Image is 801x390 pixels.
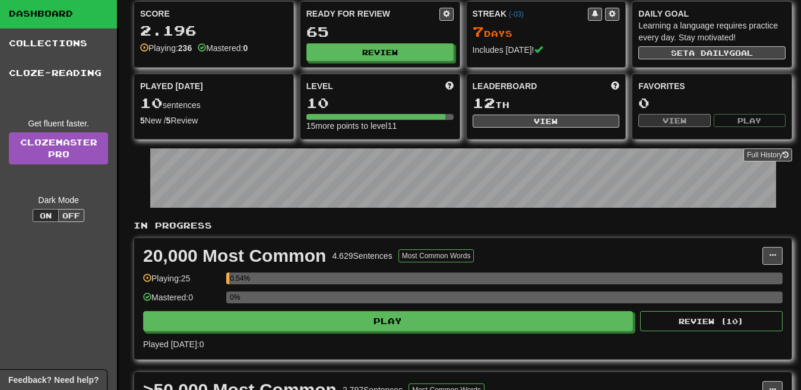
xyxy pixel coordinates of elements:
[689,49,729,57] span: a daily
[445,80,454,92] span: Score more points to level up
[143,272,220,292] div: Playing: 25
[714,114,786,127] button: Play
[140,42,192,54] div: Playing:
[306,96,454,110] div: 10
[198,42,248,54] div: Mastered:
[473,115,620,128] button: View
[306,8,439,20] div: Ready for Review
[473,8,588,20] div: Streak
[243,43,248,53] strong: 0
[473,96,620,111] div: th
[638,46,786,59] button: Seta dailygoal
[140,8,287,20] div: Score
[306,43,454,61] button: Review
[9,132,108,164] a: ClozemasterPro
[140,96,287,111] div: sentences
[143,291,220,311] div: Mastered: 0
[638,80,786,92] div: Favorites
[140,116,145,125] strong: 5
[8,374,99,386] span: Open feedback widget
[306,80,333,92] span: Level
[33,209,59,222] button: On
[9,194,108,206] div: Dark Mode
[638,96,786,110] div: 0
[9,118,108,129] div: Get fluent faster.
[140,23,287,38] div: 2.196
[638,20,786,43] div: Learning a language requires practice every day. Stay motivated!
[509,10,524,18] a: (-03)
[140,115,287,126] div: New / Review
[306,24,454,39] div: 65
[143,247,326,265] div: 20,000 Most Common
[134,220,792,232] p: In Progress
[473,94,495,111] span: 12
[398,249,474,262] button: Most Common Words
[140,80,203,92] span: Played [DATE]
[473,80,537,92] span: Leaderboard
[473,24,620,40] div: Day s
[178,43,192,53] strong: 236
[143,340,204,349] span: Played [DATE]: 0
[611,80,619,92] span: This week in points, UTC
[640,311,783,331] button: Review (10)
[58,209,84,222] button: Off
[743,148,792,161] button: Full History
[638,8,786,20] div: Daily Goal
[473,23,484,40] span: 7
[140,94,163,111] span: 10
[332,250,392,262] div: 4.629 Sentences
[638,114,710,127] button: View
[473,44,620,56] div: Includes [DATE]!
[306,120,454,132] div: 15 more points to level 11
[166,116,171,125] strong: 5
[143,311,633,331] button: Play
